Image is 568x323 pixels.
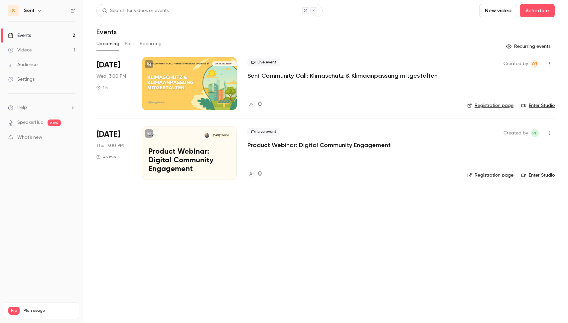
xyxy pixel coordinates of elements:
button: Schedule [520,4,555,17]
button: New video [479,4,517,17]
a: Product Webinar: Digital Community Engagement [247,141,391,149]
span: Pascal Fuhr [531,129,539,137]
button: Upcoming [96,39,119,49]
div: Settings [8,76,35,83]
span: Pro [8,307,20,315]
span: Created by [503,60,528,68]
span: Plan usage [24,308,75,313]
span: Live event [247,128,280,136]
div: 1 h [96,85,108,90]
div: Nov 13 Thu, 7:00 PM (Europe/Berlin) [96,126,131,180]
span: [DATE] 7:00 PM [211,133,230,138]
span: Live event [247,58,280,66]
span: OT [532,60,538,68]
span: Wed, 3:00 PM [96,73,126,80]
span: Help [17,104,27,111]
li: help-dropdown-opener [8,104,75,111]
button: Recurring events [503,41,555,52]
a: 0 [247,100,262,109]
a: Registration page [467,172,513,179]
div: Search for videos or events [102,7,169,14]
div: Oct 29 Wed, 3:00 PM (Europe/Berlin) [96,57,131,110]
span: Created by [503,129,528,137]
h1: Events [96,28,117,36]
button: Past [125,39,134,49]
a: SpeakerHub [17,119,44,126]
a: Enter Studio [521,102,555,109]
h4: 0 [258,100,262,109]
span: Thu, 7:00 PM [96,142,124,149]
p: Product Webinar: Digital Community Engagement [148,148,230,173]
a: Registration page [467,102,513,109]
a: Enter Studio [521,172,555,179]
div: Audience [8,61,38,68]
span: [DATE] [96,129,120,140]
span: PF [532,129,537,137]
img: Pascal Fuhr [205,133,209,138]
span: new [48,120,61,126]
span: [DATE] [96,60,120,70]
span: Oscar Pablo Thies [531,60,539,68]
h4: 0 [258,170,262,179]
h6: Senf [24,7,34,14]
span: What's new [17,134,42,141]
a: Senf Community Call: Klimaschutz & Klimaanpassung mitgestalten [247,72,438,80]
a: 0 [247,170,262,179]
button: Recurring [140,39,162,49]
a: SenfPascal Fuhr[DATE] 7:00 PMProduct Webinar: Digital Community Engagement [142,126,237,180]
span: S [12,7,15,14]
div: Videos [8,47,32,53]
div: 45 min [96,154,116,160]
div: Events [8,32,31,39]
